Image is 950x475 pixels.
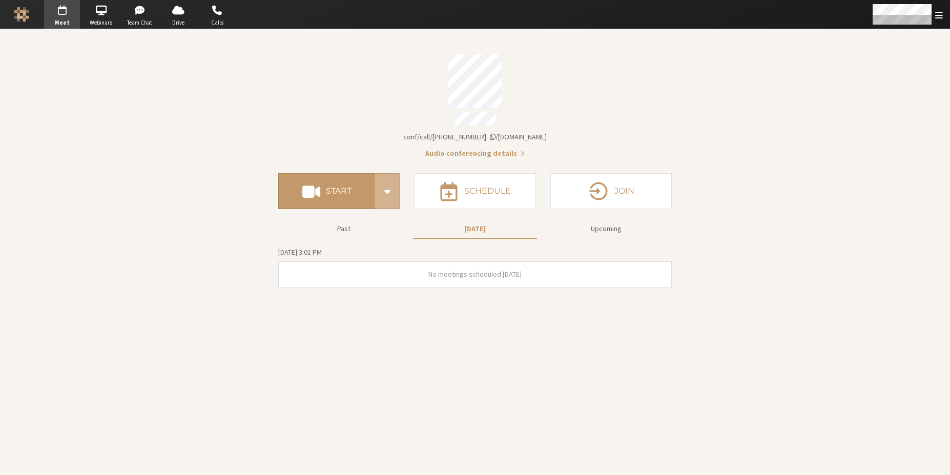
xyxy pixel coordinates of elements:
button: Schedule [414,173,535,209]
span: Copy my meeting room link [403,132,547,141]
h4: Schedule [464,187,511,195]
span: Calls [199,18,235,27]
span: No meetings scheduled [DATE] [428,270,522,279]
section: Account details [278,47,672,159]
span: Team Chat [122,18,158,27]
button: Audio conferencing details [425,148,525,159]
h4: Start [326,187,352,195]
button: Join [550,173,672,209]
h4: Join [614,187,634,195]
button: Upcoming [544,220,668,238]
span: Meet [44,18,80,27]
span: Webinars [83,18,119,27]
section: Today's Meetings [278,246,672,287]
span: [DATE] 3:01 PM [278,247,322,257]
button: [DATE] [413,220,537,238]
button: Start [278,173,375,209]
button: Past [282,220,406,238]
img: Iotum [14,7,29,22]
button: Copy my meeting room linkCopy my meeting room link [403,132,547,142]
div: Start conference options [375,173,400,209]
span: Drive [160,18,196,27]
